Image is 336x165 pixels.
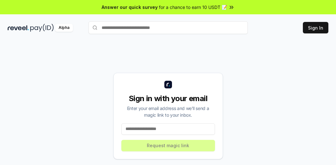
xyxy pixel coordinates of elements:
[30,24,54,32] img: pay_id
[164,81,172,88] img: logo_small
[121,105,215,118] div: Enter your email address and we’ll send a magic link to your inbox.
[121,93,215,104] div: Sign in with your email
[159,4,227,10] span: for a chance to earn 10 USDT 📝
[303,22,328,33] button: Sign In
[8,24,29,32] img: reveel_dark
[55,24,73,32] div: Alpha
[102,4,158,10] span: Answer our quick survey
